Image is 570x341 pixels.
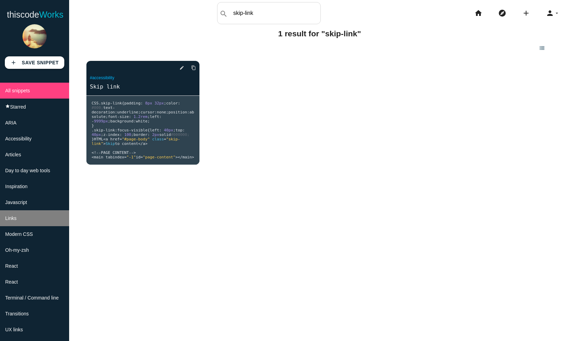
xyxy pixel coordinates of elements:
span: CSS [92,101,99,105]
span: : [159,128,161,132]
span: - [92,119,94,123]
span: ; [164,101,166,105]
span: ; [131,132,134,137]
span: { [148,128,150,132]
span: = [124,155,127,159]
span: Javascript [5,200,27,205]
span: = [120,137,122,141]
i: star [5,104,10,109]
span: ></ [176,155,183,159]
span: 40px [92,132,101,137]
span: Works [39,10,63,19]
span: Day to day web tools [5,168,50,173]
span: UX links [5,327,23,332]
span: "page-content" [143,155,175,159]
span: skip [94,128,103,132]
span: Links [5,215,17,221]
i: explore [498,2,506,24]
span: ; [173,128,176,132]
span: All snippets [5,88,30,93]
span: . [99,101,101,105]
span: left [150,128,159,132]
span: : [155,110,157,114]
span: ; [108,119,110,123]
i: person [546,2,554,24]
span: Oh-my-zsh [5,247,29,253]
a: edit [174,62,184,74]
span: visible [131,128,148,132]
span: to content [115,141,138,146]
span: underline [117,110,138,114]
span: color [166,101,178,105]
span: Modern CSS [5,231,33,237]
span: #000; [92,105,103,110]
button: search [217,2,230,24]
span: HTML [94,137,103,141]
span: id [136,155,140,159]
span: - [129,128,131,132]
span: > [145,141,148,146]
span: - [110,101,113,105]
span: Transitions [5,311,29,316]
span: : [115,128,117,132]
span: absolute [92,110,194,119]
input: Search my snippets [230,6,320,20]
span: font [108,114,117,119]
span: top [176,128,183,132]
span: = [164,137,166,141]
span: </ [138,141,143,146]
span: : [183,128,185,132]
span: Skip [105,141,115,146]
span: "#page-body" [122,137,150,141]
span: focus [117,128,129,132]
img: 4998eee1735a2b64e1c8db60ae045064 [22,24,47,48]
i: home [474,2,483,24]
span: - [113,105,115,110]
i: view_list [539,42,545,54]
span: ; [166,110,169,114]
span: main tabindex [94,155,124,159]
span: : [141,101,143,105]
span: 40px [164,128,173,132]
span: > [103,141,106,146]
span: Terminal / Command line [5,295,59,301]
span: ; [138,110,141,114]
span: position [168,110,187,114]
span: 9999px [94,119,108,123]
span: 2px [152,132,159,137]
i: add [10,56,17,69]
span: class [152,137,164,141]
a: #accessibility [90,75,114,80]
a: thiscodeworks [7,2,62,24]
span: #000000; [171,132,189,137]
a: thiscodeWorks [7,3,64,26]
span: Starred [10,104,26,110]
span: a href [105,137,119,141]
i: edit [179,62,184,74]
span: link [105,128,115,132]
span: - [117,114,120,119]
span: size [120,114,129,119]
span: : [129,114,131,119]
span: --> [129,150,136,155]
span: background [110,119,133,123]
span: "-1" [127,155,136,159]
span: > [192,155,194,159]
span: <!-- [92,150,101,155]
span: left [150,114,159,119]
span: < [92,155,94,159]
span: PAGE CONTENT [101,150,129,155]
b: Save Snippet [22,60,59,65]
span: { [122,101,124,105]
span: React [5,263,18,269]
span: main [183,155,192,159]
span: 32px [155,101,164,105]
span: ; [148,114,150,119]
span: < [103,137,106,141]
span: Articles [5,152,21,157]
span: : [148,132,150,137]
span: 1.2rem [133,114,147,119]
a: view_list [533,42,553,54]
span: link [113,101,122,105]
span: 8px [145,101,152,105]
